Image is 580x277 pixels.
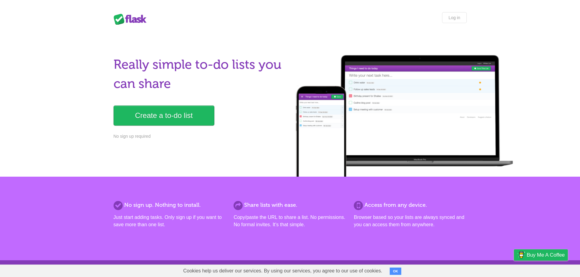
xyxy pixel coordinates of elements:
h2: Access from any device. [354,201,466,209]
img: Buy me a coffee [517,250,525,260]
span: Cookies help us deliver our services. By using our services, you agree to our use of cookies. [177,265,388,277]
p: Copy/paste the URL to share a list. No permissions. No formal invites. It's that simple. [234,214,346,228]
span: Buy me a coffee [527,250,565,260]
div: Flask Lists [114,14,150,25]
h2: No sign up. Nothing to install. [114,201,226,209]
h2: Share lists with ease. [234,201,346,209]
p: No sign up required [114,133,286,140]
a: Buy me a coffee [514,249,568,261]
a: Log in [442,12,466,23]
p: Browser based so your lists are always synced and you can access them from anywhere. [354,214,466,228]
h1: Really simple to-do lists you can share [114,55,286,93]
p: Just start adding tasks. Only sign up if you want to save more than one list. [114,214,226,228]
button: OK [390,268,402,275]
a: Create a to-do list [114,106,214,126]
